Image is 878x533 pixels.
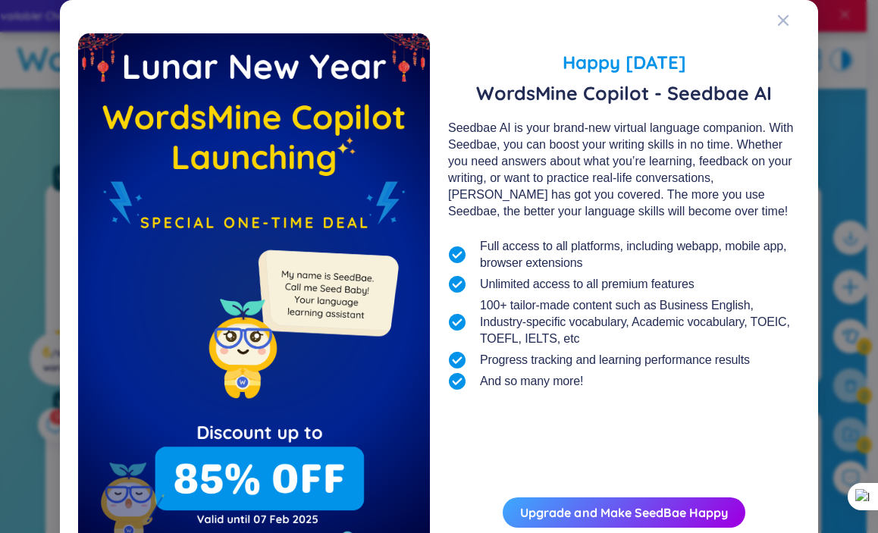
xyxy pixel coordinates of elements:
[448,49,800,76] span: Happy [DATE]
[480,373,583,390] span: And so many more!
[251,219,402,370] img: minionSeedbaeMessage.35ffe99e.png
[448,82,800,105] span: WordsMine Copilot - Seedbae AI
[520,505,728,520] a: Upgrade and Make SeedBae Happy
[480,238,800,271] span: Full access to all platforms, including webapp, mobile app, browser extensions
[480,297,800,347] span: 100+ tailor-made content such as Business English, Industry-specific vocabulary, Academic vocabul...
[503,497,745,528] button: Upgrade and Make SeedBae Happy
[480,352,750,368] span: Progress tracking and learning performance results
[448,120,800,220] div: Seedbae AI is your brand-new virtual language companion. With Seedbae, you can boost your writing...
[480,276,695,293] span: Unlimited access to all premium features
